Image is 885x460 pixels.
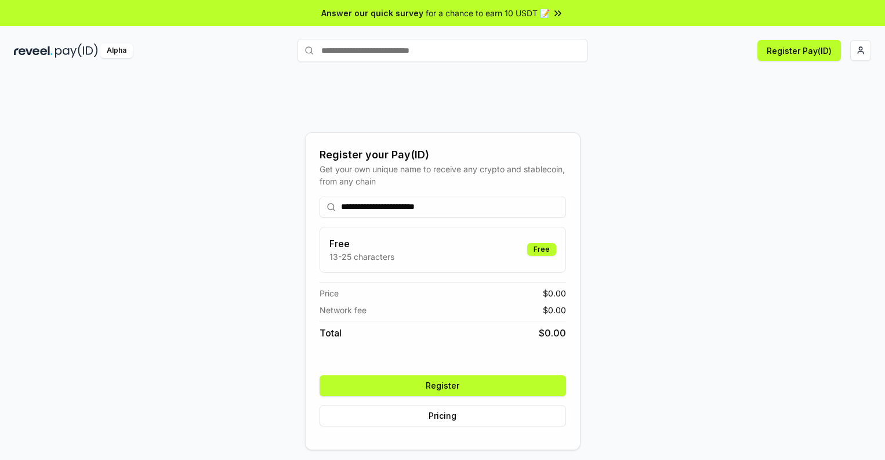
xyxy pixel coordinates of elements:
[426,7,550,19] span: for a chance to earn 10 USDT 📝
[320,375,566,396] button: Register
[100,44,133,58] div: Alpha
[320,405,566,426] button: Pricing
[543,304,566,316] span: $ 0.00
[320,326,342,340] span: Total
[329,251,394,263] p: 13-25 characters
[320,287,339,299] span: Price
[320,304,367,316] span: Network fee
[320,147,566,163] div: Register your Pay(ID)
[14,44,53,58] img: reveel_dark
[55,44,98,58] img: pay_id
[543,287,566,299] span: $ 0.00
[329,237,394,251] h3: Free
[321,7,423,19] span: Answer our quick survey
[527,243,556,256] div: Free
[757,40,841,61] button: Register Pay(ID)
[539,326,566,340] span: $ 0.00
[320,163,566,187] div: Get your own unique name to receive any crypto and stablecoin, from any chain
